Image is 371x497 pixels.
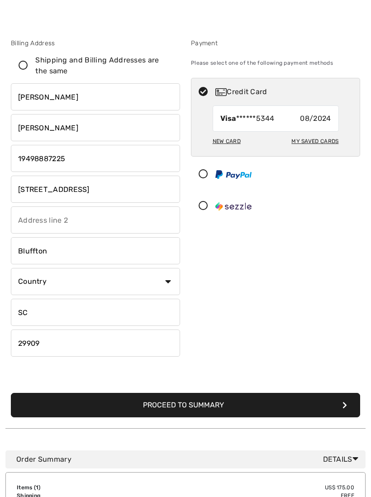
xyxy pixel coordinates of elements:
input: Last name [11,114,180,141]
div: Billing Address [11,38,180,48]
input: State/Province [11,299,180,326]
div: Credit Card [215,86,354,97]
input: Mobile [11,145,180,172]
input: Zip/Postal Code [11,330,180,357]
button: Proceed to Summary [11,393,360,417]
span: 08/2024 [300,113,331,124]
div: Payment [191,38,360,48]
div: Shipping and Billing Addresses are the same [35,55,166,76]
div: My Saved Cards [291,134,338,149]
img: Sezzle [215,202,252,211]
img: Credit Card [215,88,227,96]
input: Address line 1 [11,176,180,203]
img: PayPal [215,170,252,179]
td: Items ( ) [17,483,141,492]
input: Address line 2 [11,206,180,234]
div: Please select one of the following payment methods [191,52,360,74]
div: New Card [213,134,241,149]
strong: Visa [220,114,236,123]
span: 1 [36,484,38,491]
input: City [11,237,180,264]
input: First name [11,83,180,110]
td: US$ 175.00 [141,483,354,492]
div: Order Summary [16,454,362,465]
span: Details [323,454,362,465]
